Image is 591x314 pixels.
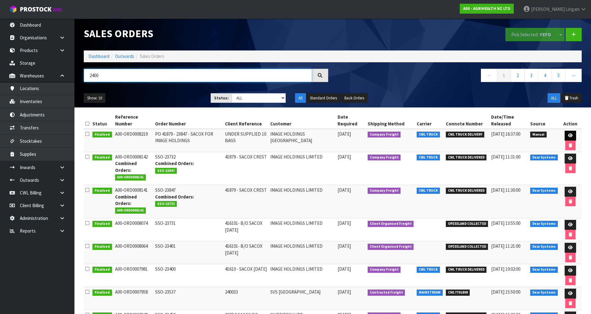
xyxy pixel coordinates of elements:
td: A00-ORD0007981 [114,264,154,287]
span: Client Organised Freight [368,244,414,250]
span: [DATE] [338,220,351,226]
button: ALL [548,93,560,103]
strong: Status: [214,95,229,101]
button: Show: 10 [84,93,105,103]
strong: Combined Orders: [155,160,194,166]
td: SSO-23401 [154,241,223,264]
span: Company Freight [368,155,401,161]
span: [DATE] 11:30:00 [491,187,520,193]
span: Dear Systems [530,155,558,161]
th: Reference Number [114,112,154,129]
td: 416101- B/O SACOX [DATE] [223,241,269,264]
th: Connote Number [444,112,490,129]
span: SSO-23732 [155,201,177,207]
span: Finalised [92,267,112,273]
small: WMS [53,7,62,13]
span: CWL TRUCK DELIVERED [446,267,487,273]
span: CWL TRUCK [417,267,440,273]
td: 240033 [223,287,269,310]
button: Standard Orders [307,93,340,103]
span: [DATE] 15:50:00 [491,289,520,295]
td: A00-ORD0007958 [114,287,154,310]
th: Client Reference [223,112,269,129]
td: A00-ORD0008219 [114,129,154,152]
span: CWL TRUCK [417,132,440,138]
span: Contracted Freight [368,290,405,296]
td: A00-ORD0008141 [114,185,154,218]
td: 41879 - SACOX CREST [223,185,269,218]
a: → [565,69,582,82]
th: Carrier [415,112,444,129]
td: IMAGE HOLDINGS LIMITED [269,264,336,287]
span: Client Organised Freight [368,221,414,227]
a: 4 [538,69,552,82]
td: A00-ORD0008064 [114,241,154,264]
nav: Page navigation [338,69,582,84]
span: Dear Systems [530,188,558,194]
a: ← [481,69,497,82]
span: [PERSON_NAME] [531,6,565,12]
span: Sales Orders [140,53,164,59]
span: [DATE] 16:37:00 [491,131,520,137]
span: OPZEELAND COLLECTED [446,221,488,227]
td: IMAGE HOLDINGS LIMITED [269,152,336,185]
span: Dear Systems [530,244,558,250]
a: 3 [524,69,538,82]
button: Back Orders [341,93,368,103]
span: Finalised [92,188,112,194]
td: SSO-23847 [154,185,223,218]
strong: Combined Orders: [115,160,137,173]
span: Dear Systems [530,290,558,296]
td: A00-ORD0008074 [114,218,154,241]
button: All [295,93,306,103]
strong: Combined Orders: [115,194,137,206]
th: Status [91,112,114,129]
span: MAINSTREAM [417,290,443,296]
td: 41610 - SACOX [DATE] [223,264,269,287]
button: Pick Selected -FEFO [505,28,557,41]
td: UNDER SUPPLIED 10 BAGS [223,129,269,152]
td: SVS [GEOGRAPHIC_DATA] [269,287,336,310]
span: [DATE] 11:21:00 [491,243,520,249]
span: CWL TRUCK [417,155,440,161]
td: IMAGE HOLDINGS LIMITED [269,241,336,264]
span: [DATE] [338,243,351,249]
span: Company Freight [368,188,401,194]
span: Finalised [92,132,112,138]
span: ProStock [20,5,51,13]
span: [DATE] [338,289,351,295]
span: [DATE] [338,187,351,193]
span: Company Freight [368,267,401,273]
span: [DATE] 13:55:00 [491,220,520,226]
td: 41879 - SACOX CREST [223,152,269,185]
span: [DATE] 10:02:00 [491,266,520,272]
a: Dashboard [88,53,110,59]
span: OPZEELAND COLLECTED [446,244,488,250]
td: SSO-23732 [154,152,223,185]
td: IMAGE HOLDINGS LIMITED [269,218,336,241]
th: Date Required [336,112,366,129]
strong: A00 - AGRIHEALTH NZ LTD [463,6,510,11]
span: Manual [530,132,547,138]
th: Order Number [154,112,223,129]
td: IMAGE HOLDINGS [GEOGRAPHIC_DATA] [269,129,336,152]
span: CWL TRUCK DELIVERY [446,132,485,138]
span: CWL TRUCK DELIVERED [446,155,487,161]
a: 1 [497,69,511,82]
span: CWL TRUCK DELIVERED [446,188,487,194]
td: SSO-23400 [154,264,223,287]
span: Finalised [92,244,112,250]
a: A00 - AGRIHEALTH NZ LTD [460,4,514,14]
th: Customer [269,112,336,129]
th: Shipping Method [366,112,415,129]
th: Source [529,112,559,129]
span: CWL7701808 [446,290,470,296]
span: Finalised [92,221,112,227]
td: PO 41879 - 23847 - SACOX FOR IMAGE HOLDINGS [154,129,223,152]
span: [DATE] 11:31:00 [491,154,520,160]
span: [DATE] [338,266,351,272]
td: A00-ORD0008142 [114,152,154,185]
a: 2 [511,69,525,82]
span: CWL TRUCK [417,188,440,194]
span: Dear Systems [530,267,558,273]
